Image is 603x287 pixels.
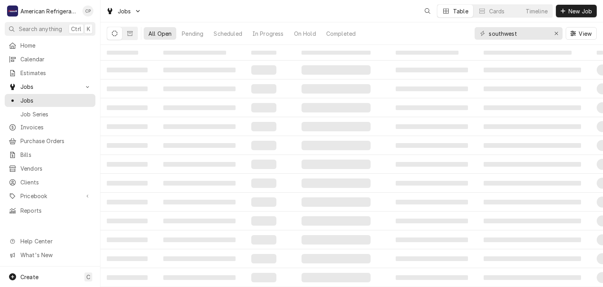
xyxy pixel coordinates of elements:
span: ‌ [163,256,236,261]
input: Keyword search [489,27,548,40]
span: ‌ [251,65,276,75]
div: Cards [489,7,505,15]
span: Invoices [20,123,91,131]
span: ‌ [251,197,276,207]
span: ‌ [396,162,468,167]
span: ‌ [163,200,236,204]
span: ‌ [163,68,236,72]
span: ‌ [107,105,148,110]
span: ‌ [301,216,371,226]
div: All Open [148,29,172,38]
span: ‌ [301,103,371,112]
span: Clients [20,178,91,186]
span: ‌ [301,273,371,282]
span: ‌ [301,235,371,245]
span: ‌ [396,124,468,129]
a: Bills [5,148,95,161]
span: ‌ [597,51,603,55]
span: ‌ [396,143,468,148]
span: Calendar [20,55,91,63]
span: ‌ [484,275,581,280]
span: ‌ [484,124,581,129]
span: ‌ [251,235,276,245]
table: All Open Jobs List Loading [100,45,603,287]
div: American Refrigeration LLC [20,7,78,15]
a: Reports [5,204,95,217]
div: CP [82,6,93,17]
span: ‌ [396,219,468,223]
button: Search anythingCtrlK [5,22,95,36]
span: ‌ [107,219,148,223]
div: Table [453,7,468,15]
span: Estimates [20,69,91,77]
span: ‌ [163,181,236,186]
span: ‌ [301,160,371,169]
span: ‌ [163,275,236,280]
span: ‌ [163,105,236,110]
span: ‌ [251,273,276,282]
span: Create [20,274,38,280]
a: Jobs [5,94,95,107]
span: Search anything [19,25,62,33]
a: Invoices [5,121,95,134]
span: ‌ [251,51,276,55]
span: ‌ [396,275,468,280]
span: ‌ [301,178,371,188]
span: C [86,273,90,281]
div: In Progress [252,29,284,38]
span: ‌ [251,216,276,226]
a: Go to Pricebook [5,189,95,202]
span: New Job [567,7,594,15]
span: Help Center [20,237,91,245]
span: ‌ [107,200,148,204]
span: ‌ [301,141,371,150]
span: ‌ [396,86,468,91]
span: ‌ [484,200,581,204]
span: ‌ [484,256,581,261]
a: Job Series [5,108,95,121]
button: Erase input [550,27,563,40]
div: Scheduled [214,29,242,38]
span: ‌ [396,105,468,110]
span: ‌ [107,124,148,129]
span: ‌ [484,181,581,186]
span: ‌ [484,105,581,110]
span: ‌ [396,181,468,186]
span: ‌ [301,122,371,131]
span: ‌ [396,256,468,261]
span: ‌ [484,237,581,242]
span: ‌ [301,65,371,75]
div: Timeline [526,7,548,15]
div: Completed [326,29,356,38]
span: Vendors [20,164,91,173]
span: ‌ [301,197,371,207]
span: ‌ [107,143,148,148]
span: Bills [20,151,91,159]
span: ‌ [163,237,236,242]
span: ‌ [484,51,572,55]
span: K [87,25,90,33]
span: ‌ [484,162,581,167]
span: ‌ [251,141,276,150]
span: Purchase Orders [20,137,91,145]
span: View [577,29,593,38]
span: ‌ [107,256,148,261]
span: ‌ [251,122,276,131]
span: Pricebook [20,192,80,200]
a: Vendors [5,162,95,175]
span: ‌ [107,237,148,242]
div: Cordel Pyle's Avatar [82,6,93,17]
span: ‌ [396,68,468,72]
div: A [7,6,18,17]
span: ‌ [396,200,468,204]
span: Jobs [118,7,131,15]
span: ‌ [484,143,581,148]
a: Home [5,39,95,52]
a: Go to Help Center [5,235,95,248]
span: ‌ [107,51,138,55]
span: ‌ [484,219,581,223]
a: Go to Jobs [103,5,144,18]
button: View [566,27,597,40]
span: ‌ [163,219,236,223]
a: Purchase Orders [5,134,95,147]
